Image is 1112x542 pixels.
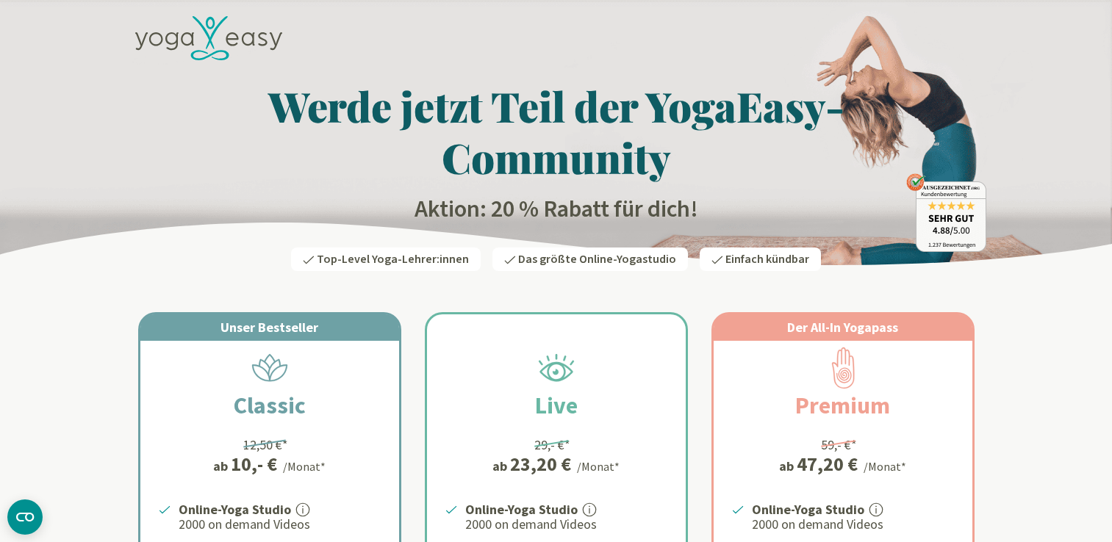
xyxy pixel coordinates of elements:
h2: Premium [760,388,925,423]
span: ab [213,456,231,476]
h2: Classic [198,388,341,423]
span: ab [492,456,510,476]
button: CMP-Widget öffnen [7,499,43,535]
div: /Monat* [283,458,326,475]
div: 59,- €* [821,435,857,455]
strong: Online-Yoga Studio [465,501,578,518]
p: 2000 on demand Videos [179,516,381,533]
p: 2000 on demand Videos [752,516,955,533]
span: ab [779,456,797,476]
span: Top-Level Yoga-Lehrer:innen [317,251,469,267]
span: Unser Bestseller [220,319,318,336]
span: Der All-In Yogapass [787,319,898,336]
div: 12,50 €* [243,435,288,455]
h2: Live [500,388,613,423]
p: 2000 on demand Videos [465,516,668,533]
span: Einfach kündbar [725,251,809,267]
div: 29,- €* [534,435,570,455]
div: 47,20 € [797,455,858,474]
div: 10,- € [231,455,277,474]
h2: Aktion: 20 % Rabatt für dich! [126,195,986,224]
img: ausgezeichnet_badge.png [906,173,986,252]
h1: Werde jetzt Teil der YogaEasy-Community [126,80,986,183]
div: /Monat* [577,458,620,475]
strong: Online-Yoga Studio [179,501,291,518]
div: /Monat* [864,458,906,475]
div: 23,20 € [510,455,571,474]
span: Das größte Online-Yogastudio [518,251,676,267]
strong: Online-Yoga Studio [752,501,864,518]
